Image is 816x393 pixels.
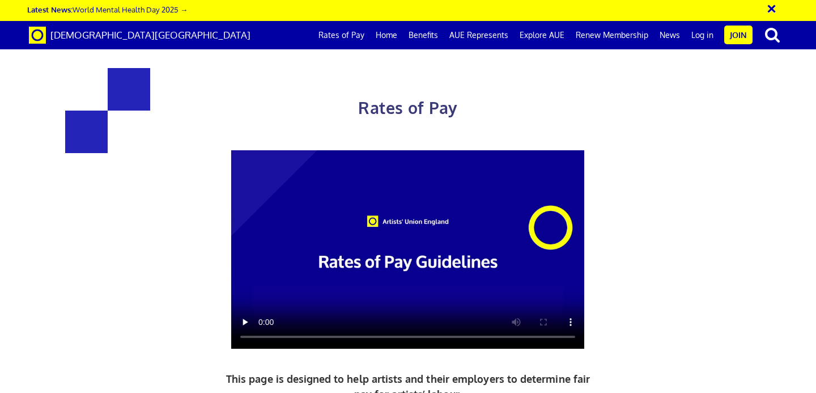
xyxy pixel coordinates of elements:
[27,5,188,14] a: Latest News:World Mental Health Day 2025 →
[358,98,457,118] span: Rates of Pay
[444,21,514,49] a: AUE Represents
[724,26,753,44] a: Join
[50,29,250,41] span: [DEMOGRAPHIC_DATA][GEOGRAPHIC_DATA]
[570,21,654,49] a: Renew Membership
[313,21,370,49] a: Rates of Pay
[403,21,444,49] a: Benefits
[654,21,686,49] a: News
[370,21,403,49] a: Home
[514,21,570,49] a: Explore AUE
[686,21,719,49] a: Log in
[755,23,790,47] button: search
[27,5,73,14] strong: Latest News:
[20,21,259,49] a: Brand [DEMOGRAPHIC_DATA][GEOGRAPHIC_DATA]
